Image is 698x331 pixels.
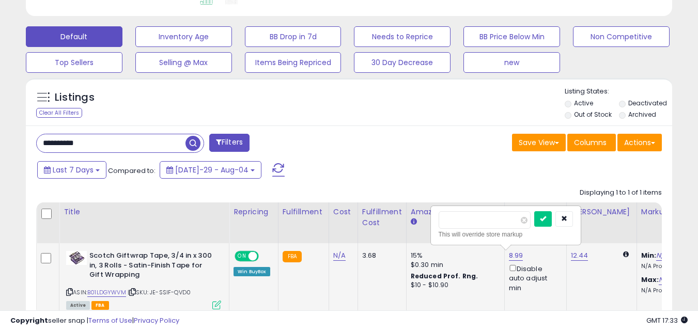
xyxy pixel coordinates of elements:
[580,188,662,198] div: Displaying 1 to 1 of 1 items
[411,207,500,217] div: Amazon Fees
[333,207,353,217] div: Cost
[565,87,672,97] p: Listing States:
[283,207,324,217] div: Fulfillment
[411,251,497,260] div: 15%
[656,250,669,261] a: N/A
[87,288,126,297] a: B01LDGYWVM
[571,250,588,261] a: 12.44
[333,250,346,261] a: N/A
[571,207,632,217] div: [PERSON_NAME]
[509,250,523,261] a: 8.99
[245,26,342,47] button: BB Drop in 7d
[628,110,656,119] label: Archived
[463,26,560,47] button: BB Price Below Min
[66,251,87,265] img: 411crdKa0VL._SL40_.jpg
[659,275,671,285] a: N/A
[257,252,274,261] span: OFF
[617,134,662,151] button: Actions
[26,26,122,47] button: Default
[36,108,82,118] div: Clear All Filters
[567,134,616,151] button: Columns
[354,26,451,47] button: Needs to Reprice
[10,316,48,325] strong: Copyright
[89,251,215,282] b: Scotch Giftwrap Tape, 3/4 in x 300 in, 3 Rolls - Satin-Finish Tape for Gift Wrapping
[439,229,573,240] div: This will override store markup
[283,251,302,262] small: FBA
[37,161,106,179] button: Last 7 Days
[411,217,417,227] small: Amazon Fees.
[354,52,451,73] button: 30 Day Decrease
[66,251,221,308] div: ASIN:
[234,267,270,276] div: Win BuyBox
[236,252,249,261] span: ON
[26,52,122,73] button: Top Sellers
[108,166,156,176] span: Compared to:
[55,90,95,105] h5: Listings
[160,161,261,179] button: [DATE]-29 - Aug-04
[209,134,250,152] button: Filters
[66,301,90,310] span: All listings currently available for purchase on Amazon
[509,263,559,293] div: Disable auto adjust min
[641,250,657,260] b: Min:
[134,316,179,325] a: Privacy Policy
[574,110,612,119] label: Out of Stock
[463,52,560,73] button: new
[362,207,402,228] div: Fulfillment Cost
[234,207,274,217] div: Repricing
[411,260,497,270] div: $0.30 min
[10,316,179,326] div: seller snap | |
[573,26,670,47] button: Non Competitive
[411,281,497,290] div: $10 - $10.90
[245,52,342,73] button: Items Being Repriced
[175,165,249,175] span: [DATE]-29 - Aug-04
[574,99,593,107] label: Active
[53,165,94,175] span: Last 7 Days
[646,316,688,325] span: 2025-08-12 17:33 GMT
[512,134,566,151] button: Save View
[574,137,607,148] span: Columns
[88,316,132,325] a: Terms of Use
[135,52,232,73] button: Selling @ Max
[641,275,659,285] b: Max:
[362,251,398,260] div: 3.68
[64,207,225,217] div: Title
[411,272,478,280] b: Reduced Prof. Rng.
[628,99,667,107] label: Deactivated
[135,26,232,47] button: Inventory Age
[91,301,109,310] span: FBA
[128,288,191,296] span: | SKU: JE-SSIF-QVD0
